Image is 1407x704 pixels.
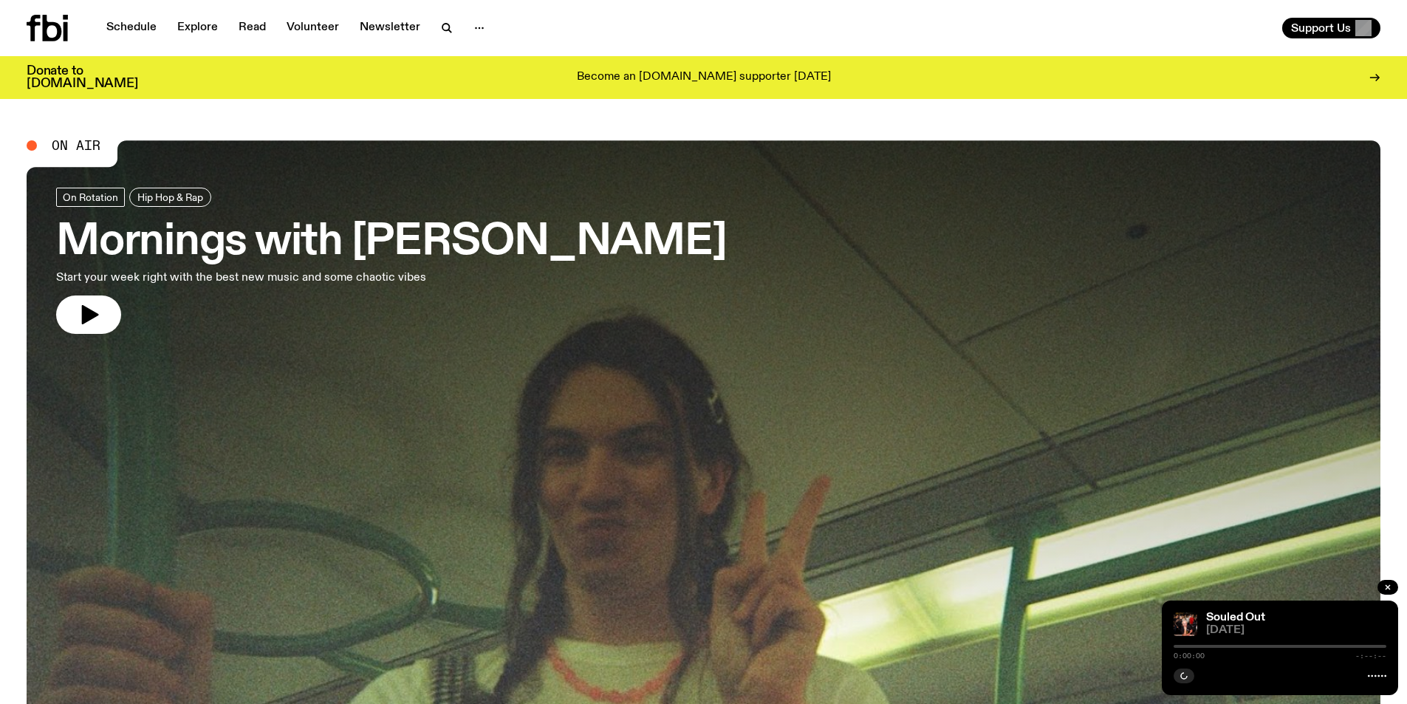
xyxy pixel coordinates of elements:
p: Become an [DOMAIN_NAME] supporter [DATE] [577,71,831,84]
a: Explore [168,18,227,38]
a: Souled Out [1206,612,1265,623]
span: Support Us [1291,21,1351,35]
span: 0:00:00 [1174,652,1205,660]
h3: Mornings with [PERSON_NAME] [56,222,727,263]
span: [DATE] [1206,625,1386,636]
span: -:--:-- [1355,652,1386,660]
span: On Rotation [63,191,118,202]
a: Schedule [97,18,165,38]
a: Volunteer [278,18,348,38]
a: On Rotation [56,188,125,207]
span: Hip Hop & Rap [137,191,203,202]
a: Newsletter [351,18,429,38]
h3: Donate to [DOMAIN_NAME] [27,65,138,90]
button: Support Us [1282,18,1380,38]
a: Mornings with [PERSON_NAME]Start your week right with the best new music and some chaotic vibes [56,188,727,334]
a: Read [230,18,275,38]
p: Start your week right with the best new music and some chaotic vibes [56,269,434,287]
span: On Air [52,139,100,152]
a: Hip Hop & Rap [129,188,211,207]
